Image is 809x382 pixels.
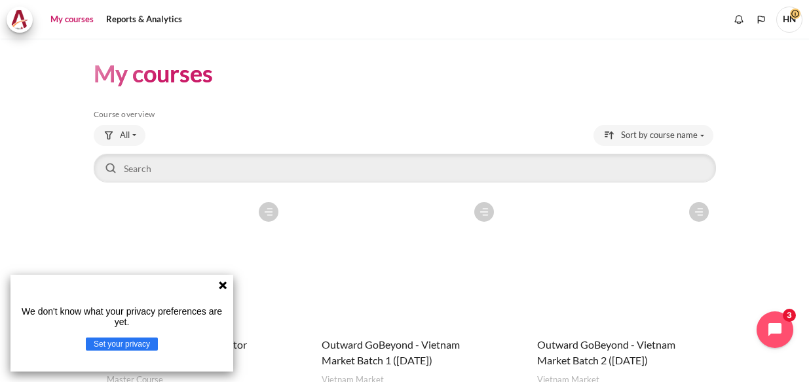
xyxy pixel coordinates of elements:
[7,7,39,33] a: Architeck Architeck
[94,125,716,185] div: Course overview controls
[102,7,187,33] a: Reports & Analytics
[621,129,698,142] span: Sort by course name
[751,10,771,29] button: Languages
[729,10,749,29] div: Show notification window with no new notifications
[94,154,716,182] input: Search
[94,109,716,120] h5: Course overview
[107,338,247,366] a: Outward GoBeyond Facilitator Portal 3.0
[10,10,29,29] img: Architeck
[776,7,802,33] a: User menu
[322,338,460,366] a: Outward GoBeyond - Vietnam Market Batch 1 ([DATE])
[120,129,130,142] span: All
[537,338,675,366] a: Outward GoBeyond - Vietnam Market Batch 2 ([DATE])
[86,338,158,351] button: Set your privacy
[16,306,228,327] p: We don't know what your privacy preferences are yet.
[593,125,713,146] button: Sorting drop-down menu
[94,125,145,146] button: Grouping drop-down menu
[94,58,213,89] h1: My courses
[776,7,802,33] span: HN
[46,7,98,33] a: My courses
